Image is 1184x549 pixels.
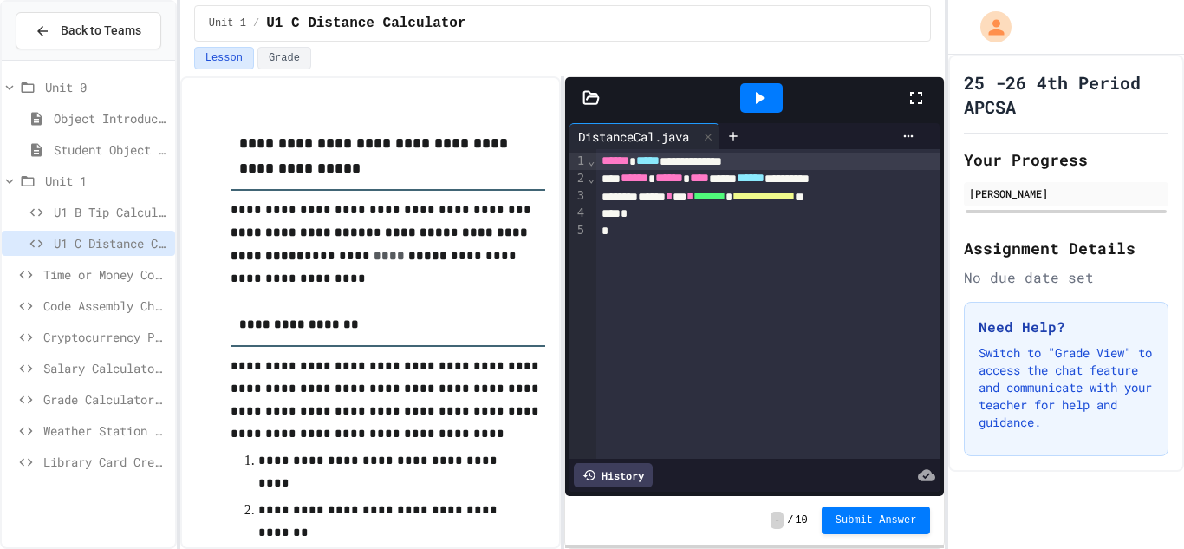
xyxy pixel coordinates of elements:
[569,187,587,205] div: 3
[569,170,587,187] div: 2
[964,267,1168,288] div: No due date set
[964,147,1168,172] h2: Your Progress
[257,47,311,69] button: Grade
[964,236,1168,260] h2: Assignment Details
[969,186,1163,201] div: [PERSON_NAME]
[45,78,168,96] span: Unit 0
[771,512,784,529] span: -
[574,463,653,487] div: History
[569,123,719,149] div: DistanceCal.java
[266,13,465,34] span: U1 C Distance Calculator
[209,16,246,30] span: Unit 1
[962,7,1016,47] div: My Account
[979,317,1154,337] h3: Need Help?
[43,265,168,284] span: Time or Money Code
[43,390,168,408] span: Grade Calculator Pro
[569,127,698,146] div: DistanceCal.java
[54,203,168,221] span: U1 B Tip Calculator
[54,234,168,252] span: U1 C Distance Calculator
[16,12,161,49] button: Back to Teams
[964,70,1168,119] h1: 25 -26 4th Period APCSA
[54,109,168,127] span: Object Introduction
[587,171,595,185] span: Fold line
[253,16,259,30] span: /
[61,22,141,40] span: Back to Teams
[979,344,1154,431] p: Switch to "Grade View" to access the chat feature and communicate with your teacher for help and ...
[43,453,168,471] span: Library Card Creator
[587,154,595,167] span: Fold line
[569,153,587,170] div: 1
[569,222,587,239] div: 5
[43,422,168,440] span: Weather Station Debugger
[43,359,168,377] span: Salary Calculator Fixer
[795,513,807,527] span: 10
[45,172,168,190] span: Unit 1
[569,205,587,222] div: 4
[822,507,931,534] button: Submit Answer
[43,297,168,315] span: Code Assembly Challenge
[43,328,168,346] span: Cryptocurrency Portfolio Debugger
[836,513,917,527] span: Submit Answer
[54,141,168,159] span: Student Object Code
[194,47,254,69] button: Lesson
[787,513,793,527] span: /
